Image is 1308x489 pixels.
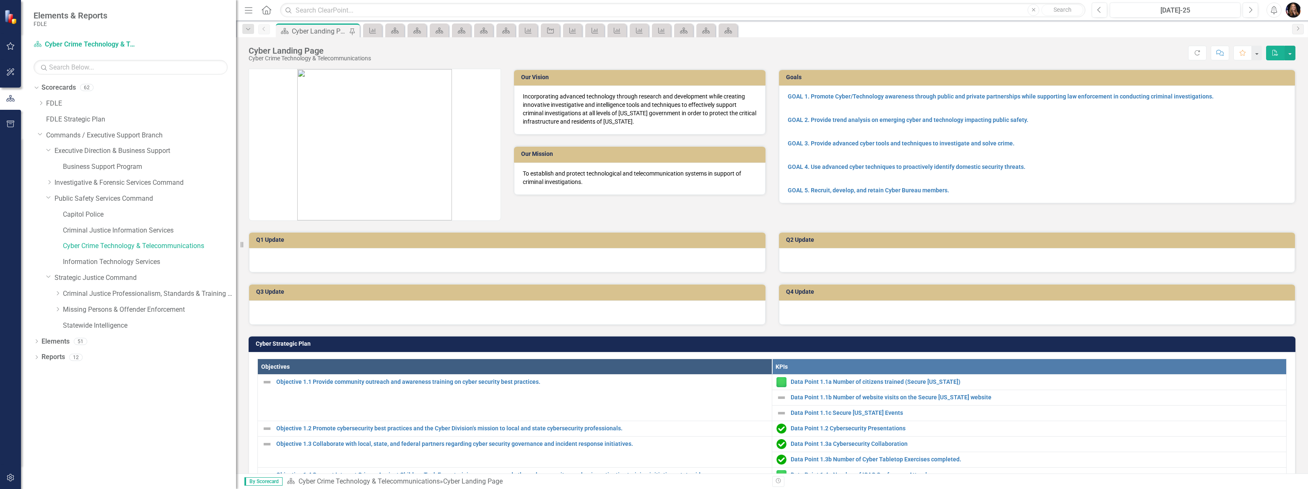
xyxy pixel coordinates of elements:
a: Cyber Crime Technology & Telecommunications [34,40,138,49]
td: Double-Click to Edit Right Click for Context Menu [772,390,1287,406]
div: » [287,477,766,486]
h3: Q1 Update [256,237,761,243]
a: Data Point 1.3a Cybersecurity Collaboration [791,441,1282,447]
a: FDLE [46,99,236,109]
a: GOAL 4. Use advanced cyber techniques to proactively identify domestic security threats. [788,163,1025,170]
a: FDLE Strategic Plan [46,115,236,124]
a: Missing Persons & Offender Enforcement [63,305,236,315]
a: Data Point 1.2 Cybersecurity Presentations [791,425,1282,432]
a: Cyber Crime Technology & Telecommunications [63,241,236,251]
a: Information Technology Services [63,257,236,267]
h3: Cyber Strategic Plan [256,341,1291,347]
img: Complete [776,455,786,465]
div: 51 [74,338,87,345]
div: Cyber Crime Technology & Telecommunications [249,55,371,62]
a: Criminal Justice Information Services [63,226,236,235]
a: GOAL 1. Promote Cyber/Technology awareness through public and private partnerships while supporti... [788,93,1214,100]
a: Reports [42,352,65,362]
a: GOAL 2. Provide trend analysis on emerging cyber and technology impacting public safety. [788,116,1028,123]
div: Cyber Landing Page [292,26,347,36]
img: Molly Akin [1286,3,1301,18]
span: Search [1054,6,1072,13]
img: Not Defined [262,424,272,434]
a: Criminal Justice Professionalism, Standards & Training Services [63,289,236,299]
a: Commands / Executive Support Branch [46,131,236,140]
img: On Target [776,424,786,434]
td: Double-Click to Edit Right Click for Context Menu [772,452,1287,468]
h3: Q2 Update [786,237,1291,243]
div: [DATE]-25 [1113,5,1238,16]
a: Objective 1.1 Provide community outreach and awareness training on cyber security best practices. [276,379,768,385]
a: Public Safety Services Command [54,194,236,204]
a: Capitol Police [63,210,236,220]
small: FDLE [34,21,107,27]
a: Strategic Justice Command [54,273,236,283]
img: Proceeding as Planned [776,470,786,480]
h3: Our Mission [521,151,761,157]
a: Objective 1.2 Promote cybersecurity best practices and the Cyber Division’s mission to local and ... [276,425,768,432]
a: Executive Direction & Business Support [54,146,236,156]
a: GOAL 5. Recruit, develop, and retain Cyber Bureau members. [788,187,949,194]
p: To establish and protect technological and telecommunication systems in support of criminal inves... [523,169,757,186]
a: GOAL 3. Provide advanced cyber tools and techniques to investigate and solve crime. [788,140,1015,147]
div: 62 [80,84,93,91]
button: Search [1041,4,1083,16]
button: [DATE]-25 [1110,3,1241,18]
td: Double-Click to Edit Right Click for Context Menu [772,468,1287,483]
input: Search Below... [34,60,228,75]
h3: Q4 Update [786,289,1291,295]
img: Not Defined [262,470,272,480]
a: Data Point 1.1b Number of website visits on the Secure [US_STATE] website [791,394,1282,401]
img: Not Defined [262,377,272,387]
td: Double-Click to Edit Right Click for Context Menu [258,437,772,468]
a: Data Point 1.1a Number of citizens trained (Secure [US_STATE]) [791,379,1282,385]
td: Double-Click to Edit Right Click for Context Menu [258,421,772,437]
a: Objective 1.4 Support Internet Crimes Against Children Task Force training programs and other cyb... [276,472,768,478]
td: Double-Click to Edit Right Click for Context Menu [772,406,1287,421]
td: Double-Click to Edit Right Click for Context Menu [772,437,1287,452]
a: Cyber Crime Technology & Telecommunications [298,477,440,485]
div: Cyber Landing Page [249,46,371,55]
img: On Target [776,439,786,449]
td: Double-Click to Edit Right Click for Context Menu [772,375,1287,390]
img: Not Defined [776,408,786,418]
div: Cyber Landing Page [443,477,503,485]
a: Data Point 1.1c Secure [US_STATE] Events [791,410,1282,416]
a: Business Support Program [63,162,236,172]
td: Double-Click to Edit Right Click for Context Menu [772,421,1287,437]
div: 12 [69,354,83,361]
img: Not Defined [776,393,786,403]
a: Elements [42,337,70,347]
a: Data Point 1.3b Number of Cyber Tabletop Exercises completed. [791,456,1282,463]
input: Search ClearPoint... [280,3,1085,18]
img: Not Defined [262,439,272,449]
a: Objective 1.3 Collaborate with local, state, and federal partners regarding cyber security govern... [276,441,768,447]
a: Statewide Intelligence [63,321,236,331]
img: Proceeding as Planned [776,377,786,387]
a: Scorecards [42,83,76,93]
span: Elements & Reports [34,10,107,21]
h3: Q3 Update [256,289,761,295]
h3: Our Vision [521,74,761,80]
a: Data Point 1.4a Number of ICAC Conference Attendees [791,472,1282,478]
h3: Goals [786,74,1291,80]
img: ClearPoint Strategy [4,10,19,24]
td: Double-Click to Edit Right Click for Context Menu [258,375,772,421]
span: By Scorecard [244,477,283,486]
p: Incorporating advanced technology through research and development while creating innovative inve... [523,92,757,126]
a: Investigative & Forensic Services Command [54,178,236,188]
